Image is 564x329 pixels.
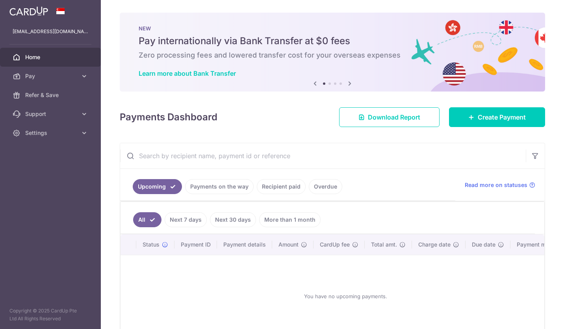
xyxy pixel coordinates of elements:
span: Due date [472,241,495,249]
img: CardUp [9,6,48,16]
a: Create Payment [449,107,545,127]
a: Download Report [339,107,440,127]
a: Overdue [309,179,342,194]
h5: Pay internationally via Bank Transfer at $0 fees [139,35,526,47]
span: Create Payment [478,112,526,122]
span: Pay [25,72,77,80]
a: Payments on the way [185,179,254,194]
a: More than 1 month [259,212,321,227]
p: NEW [139,25,526,32]
th: Payment ID [174,234,217,255]
a: Next 30 days [210,212,256,227]
th: Payment details [217,234,272,255]
span: Charge date [418,241,451,249]
a: All [133,212,161,227]
img: Bank transfer banner [120,13,545,92]
a: Upcoming [133,179,182,194]
a: Next 7 days [165,212,207,227]
a: Read more on statuses [465,181,535,189]
span: Amount [278,241,299,249]
span: CardUp fee [320,241,350,249]
span: Settings [25,129,77,137]
span: Home [25,53,77,61]
span: Total amt. [371,241,397,249]
a: Learn more about Bank Transfer [139,69,236,77]
p: [EMAIL_ADDRESS][DOMAIN_NAME] [13,28,88,36]
span: Support [25,110,77,118]
h4: Payments Dashboard [120,110,217,124]
span: Refer & Save [25,91,77,99]
input: Search by recipient name, payment id or reference [120,143,526,168]
span: Status [143,241,160,249]
h6: Zero processing fees and lowered transfer cost for your overseas expenses [139,50,526,60]
span: Download Report [368,112,420,122]
a: Recipient paid [257,179,306,194]
span: Read more on statuses [465,181,527,189]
